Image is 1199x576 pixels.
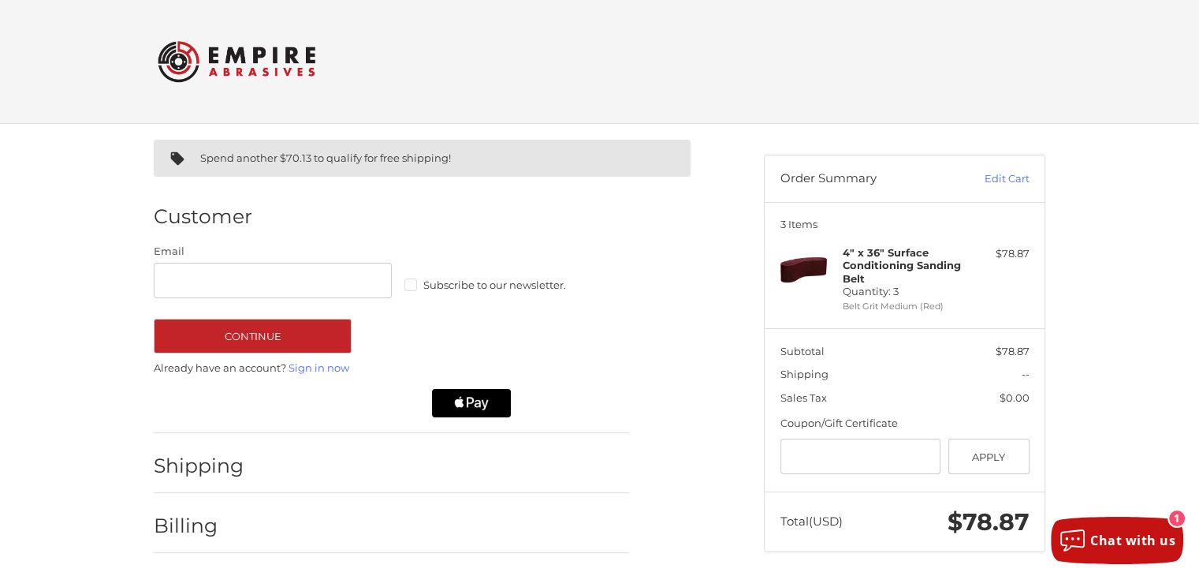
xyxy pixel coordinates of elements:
h2: Billing [154,514,246,538]
li: Belt Grit Medium (Red) [843,300,963,313]
button: Chat with us [1051,517,1183,564]
span: Sales Tax [780,391,827,404]
h2: Customer [154,204,252,229]
span: -- [1022,368,1030,380]
button: Apply [948,439,1030,474]
span: Total (USD) [780,514,843,529]
label: Email [154,244,392,260]
span: $78.87 [948,507,1030,537]
a: Sign in now [289,361,349,374]
iframe: PayPal-paypal [149,389,275,417]
div: 1 [1169,511,1185,526]
span: $78.87 [996,345,1030,357]
span: Subscribe to our newsletter. [423,279,566,291]
span: Subtotal [780,345,825,357]
h2: Shipping [154,454,246,478]
span: Spend another $70.13 to qualify for free shipping! [200,151,451,164]
span: $0.00 [1000,391,1030,404]
span: Chat with us [1090,532,1175,549]
h3: Order Summary [780,171,950,187]
h3: 3 Items [780,218,1030,230]
strong: 4" x 36" Surface Conditioning Sanding Belt [843,246,961,285]
h4: Quantity: 3 [843,246,963,297]
div: $78.87 [967,246,1030,262]
input: Gift Certificate or Coupon Code [780,439,941,474]
p: Already have an account? [154,361,629,376]
button: Continue [154,319,352,353]
div: Coupon/Gift Certificate [780,416,1030,432]
a: Edit Cart [950,171,1030,187]
img: Empire Abrasives [158,31,315,92]
span: Shipping [780,368,829,380]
